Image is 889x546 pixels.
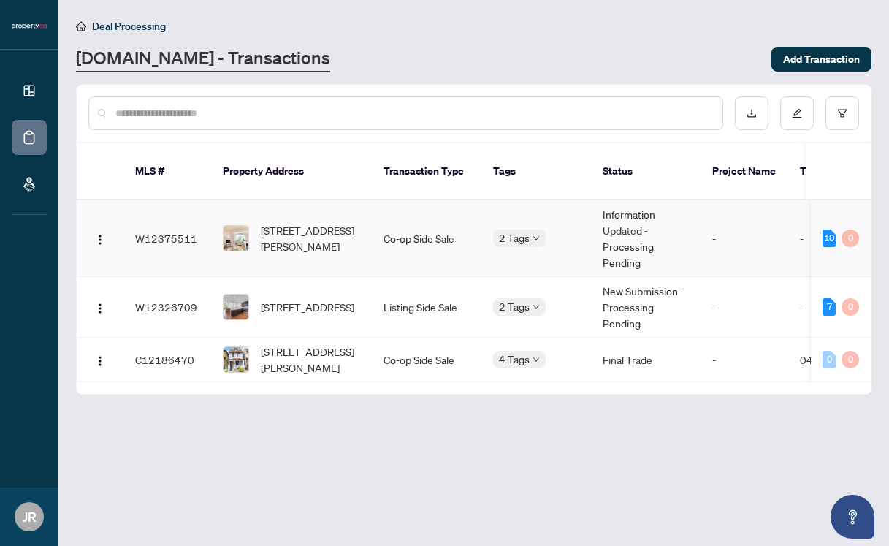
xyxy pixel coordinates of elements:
button: Logo [88,295,112,319]
button: Add Transaction [771,47,871,72]
td: New Submission - Processing Pending [591,277,701,338]
th: Status [591,143,701,200]
span: JR [23,507,37,527]
button: edit [780,96,814,130]
button: Open asap [831,495,874,539]
td: Co-op Side Sale [372,200,481,277]
img: thumbnail-img [224,226,248,251]
td: - [701,338,788,382]
th: Tags [481,143,591,200]
span: Add Transaction [783,48,860,71]
span: [STREET_ADDRESS] [261,299,354,315]
span: 2 Tags [499,298,530,315]
td: Final Trade [591,338,701,382]
span: edit [792,108,802,118]
div: 0 [842,351,859,368]
td: Co-op Side Sale [372,338,481,382]
span: 4 Tags [499,351,530,368]
div: 0 [842,298,859,316]
span: C12186470 [135,353,194,366]
td: - [701,200,788,277]
td: - [701,277,788,338]
button: download [735,96,768,130]
span: download [747,108,757,118]
img: Logo [94,234,106,246]
span: Deal Processing [92,20,166,33]
span: W12375511 [135,232,197,245]
span: W12326709 [135,300,197,314]
th: Property Address [211,143,372,200]
span: down [533,303,540,311]
button: Logo [88,227,112,250]
span: down [533,235,540,242]
span: filter [837,108,847,118]
div: 0 [842,230,859,247]
img: thumbnail-img [224,347,248,372]
th: Transaction Type [372,143,481,200]
div: 0 [823,351,836,368]
button: filter [825,96,859,130]
img: Logo [94,355,106,367]
th: MLS # [123,143,211,200]
div: 10 [823,230,836,247]
span: down [533,356,540,363]
span: home [76,21,86,31]
td: Information Updated - Processing Pending [591,200,701,277]
div: 7 [823,298,836,316]
td: Listing Side Sale [372,277,481,338]
button: Logo [88,348,112,371]
img: Logo [94,303,106,314]
img: logo [12,22,47,31]
th: Project Name [701,143,788,200]
span: 2 Tags [499,230,530,246]
img: thumbnail-img [224,295,248,319]
span: [STREET_ADDRESS][PERSON_NAME] [261,222,360,254]
span: [STREET_ADDRESS][PERSON_NAME] [261,344,360,376]
a: [DOMAIN_NAME] - Transactions [76,46,330,72]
